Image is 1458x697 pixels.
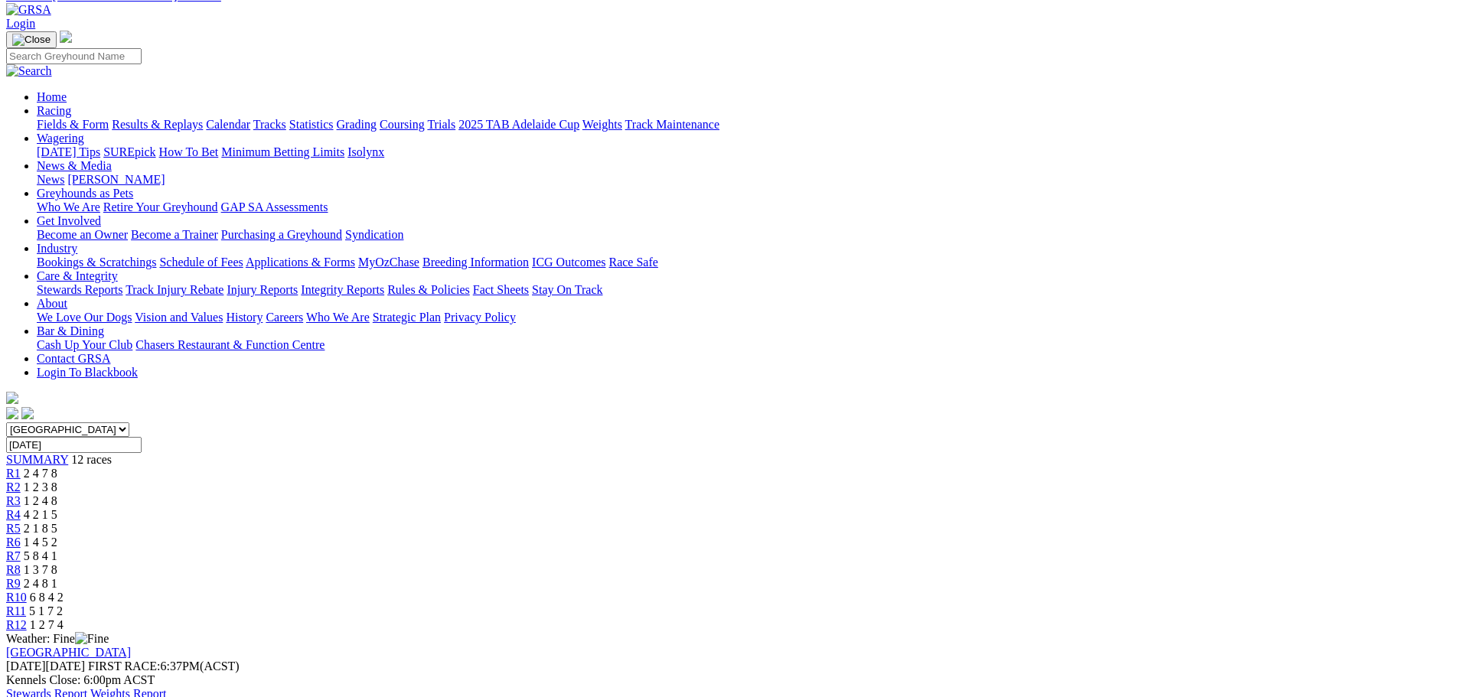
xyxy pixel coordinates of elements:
[253,118,286,131] a: Tracks
[6,646,131,659] a: [GEOGRAPHIC_DATA]
[6,632,109,645] span: Weather: Fine
[37,242,77,255] a: Industry
[37,118,1452,132] div: Racing
[337,118,377,131] a: Grading
[6,522,21,535] a: R5
[135,338,325,351] a: Chasers Restaurant & Function Centre
[37,145,100,158] a: [DATE] Tips
[345,228,403,241] a: Syndication
[24,480,57,493] span: 1 2 3 8
[126,283,223,296] a: Track Injury Rebate
[88,660,160,673] span: FIRST RACE:
[37,311,1452,324] div: About
[226,311,263,324] a: History
[301,283,384,296] a: Integrity Reports
[6,480,21,493] a: R2
[37,200,1452,214] div: Greyhounds as Pets
[6,407,18,419] img: facebook.svg
[6,453,68,466] span: SUMMARY
[6,437,142,453] input: Select date
[37,90,67,103] a: Home
[37,366,138,379] a: Login To Blackbook
[6,494,21,507] span: R3
[37,200,100,213] a: Who We Are
[458,118,579,131] a: 2025 TAB Adelaide Cup
[24,522,57,535] span: 2 1 8 5
[221,145,344,158] a: Minimum Betting Limits
[625,118,719,131] a: Track Maintenance
[37,159,112,172] a: News & Media
[37,338,1452,352] div: Bar & Dining
[24,549,57,562] span: 5 8 4 1
[473,283,529,296] a: Fact Sheets
[6,467,21,480] a: R1
[37,118,109,131] a: Fields & Form
[422,256,529,269] a: Breeding Information
[6,392,18,404] img: logo-grsa-white.png
[6,660,46,673] span: [DATE]
[6,64,52,78] img: Search
[6,618,27,631] a: R12
[103,145,155,158] a: SUREpick
[358,256,419,269] a: MyOzChase
[532,256,605,269] a: ICG Outcomes
[227,283,298,296] a: Injury Reports
[221,200,328,213] a: GAP SA Assessments
[6,577,21,590] a: R9
[37,228,128,241] a: Become an Owner
[71,453,112,466] span: 12 races
[37,256,156,269] a: Bookings & Scratchings
[37,297,67,310] a: About
[289,118,334,131] a: Statistics
[37,311,132,324] a: We Love Our Dogs
[103,200,218,213] a: Retire Your Greyhound
[60,31,72,43] img: logo-grsa-white.png
[6,508,21,521] a: R4
[221,228,342,241] a: Purchasing a Greyhound
[75,632,109,646] img: Fine
[21,407,34,419] img: twitter.svg
[246,256,355,269] a: Applications & Forms
[6,549,21,562] a: R7
[135,311,223,324] a: Vision and Values
[30,591,64,604] span: 6 8 4 2
[6,673,1452,687] div: Kennels Close: 6:00pm ACST
[6,3,51,17] img: GRSA
[37,173,64,186] a: News
[24,536,57,549] span: 1 4 5 2
[444,311,516,324] a: Privacy Policy
[37,214,101,227] a: Get Involved
[37,256,1452,269] div: Industry
[6,604,26,617] a: R11
[37,352,110,365] a: Contact GRSA
[37,132,84,145] a: Wagering
[37,283,122,296] a: Stewards Reports
[608,256,657,269] a: Race Safe
[37,283,1452,297] div: Care & Integrity
[582,118,622,131] a: Weights
[24,508,57,521] span: 4 2 1 5
[347,145,384,158] a: Isolynx
[6,660,85,673] span: [DATE]
[37,187,133,200] a: Greyhounds as Pets
[37,338,132,351] a: Cash Up Your Club
[6,536,21,549] a: R6
[24,577,57,590] span: 2 4 8 1
[6,563,21,576] span: R8
[373,311,441,324] a: Strategic Plan
[30,618,64,631] span: 1 2 7 4
[159,145,219,158] a: How To Bet
[159,256,243,269] a: Schedule of Fees
[37,269,118,282] a: Care & Integrity
[12,34,51,46] img: Close
[6,48,142,64] input: Search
